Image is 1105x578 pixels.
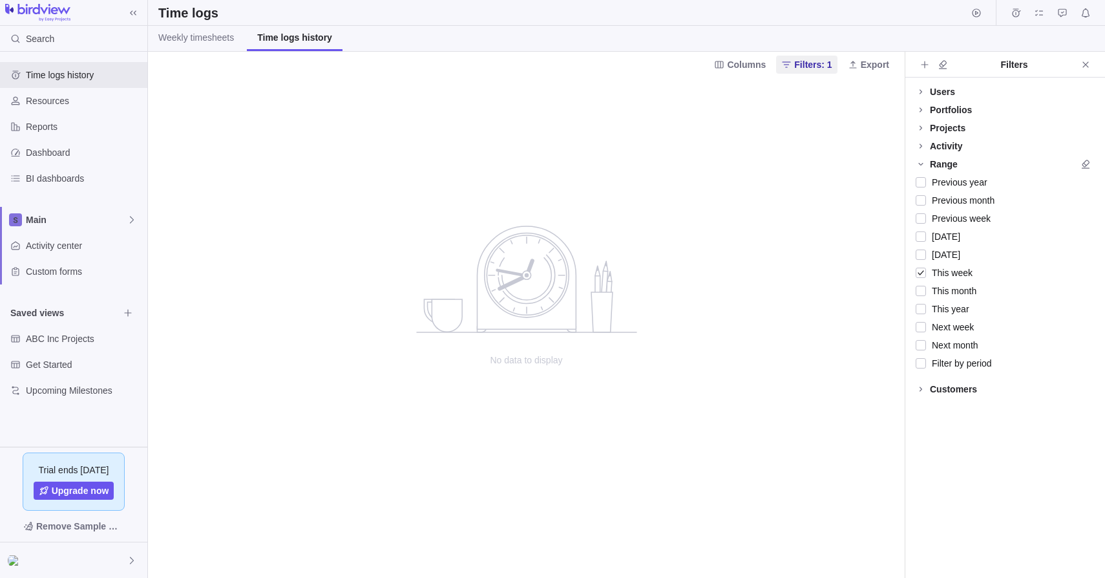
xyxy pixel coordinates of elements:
div: Activity [930,140,963,153]
span: Time logs [1007,4,1025,22]
span: This year [926,300,969,318]
div: Users [930,85,955,98]
span: Upgrade now [52,484,109,497]
span: Previous week [926,209,991,228]
span: [DATE] [926,228,960,246]
span: Activity center [26,239,142,252]
span: Resources [26,94,142,107]
a: Weekly timesheets [148,26,244,51]
div: Projects [930,122,965,134]
a: My assignments [1030,10,1048,20]
span: This week [926,264,973,282]
span: Export [861,58,889,71]
span: [DATE] [926,246,960,264]
span: Get Started [26,358,142,371]
span: Next week [926,318,974,336]
span: Search [26,32,54,45]
span: Columns [727,58,766,71]
div: Portfolios [930,103,972,116]
a: Time logs history [247,26,342,51]
span: BI dashboards [26,172,142,185]
span: Remove Sample Data [10,516,137,537]
span: Notifications [1077,4,1095,22]
span: Remove Sample Data [36,519,124,534]
span: Previous year [926,173,987,191]
span: Add filters [916,56,934,74]
span: Start timer [967,4,985,22]
span: Clear all filters [934,56,952,74]
span: Time logs history [257,31,332,44]
span: Approval requests [1053,4,1071,22]
a: Notifications [1077,10,1095,20]
div: no data to show [397,77,656,578]
div: Range [930,158,958,171]
span: Dashboard [26,146,142,159]
div: Customers [930,383,977,396]
span: Filter by period [926,354,992,372]
span: This month [926,282,976,300]
div: Brendan Ross [8,553,23,568]
span: No data to display [397,354,656,367]
span: Browse views [119,304,137,322]
span: Reports [26,120,142,133]
span: Main [26,213,127,226]
a: Upgrade now [34,482,114,500]
a: Approval requests [1053,10,1071,20]
span: Close [1077,56,1095,74]
span: Filters: 1 [794,58,832,71]
span: ABC Inc Projects [26,332,142,345]
a: Time logs [1007,10,1025,20]
span: Export [843,56,894,74]
span: Trial ends [DATE] [39,464,109,476]
span: Clear all filters [1077,155,1095,173]
div: Filters [952,58,1077,71]
span: Next month [926,336,978,354]
img: Show [8,555,23,566]
span: My assignments [1030,4,1048,22]
img: logo [5,4,70,22]
span: Time logs history [26,69,142,81]
h2: Time logs [158,4,218,22]
span: Weekly timesheets [158,31,234,44]
span: Upcoming Milestones [26,384,142,397]
span: Columns [709,56,771,74]
span: Filters: 1 [776,56,837,74]
span: Saved views [10,306,119,319]
span: Custom forms [26,265,142,278]
span: Previous month [926,191,995,209]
